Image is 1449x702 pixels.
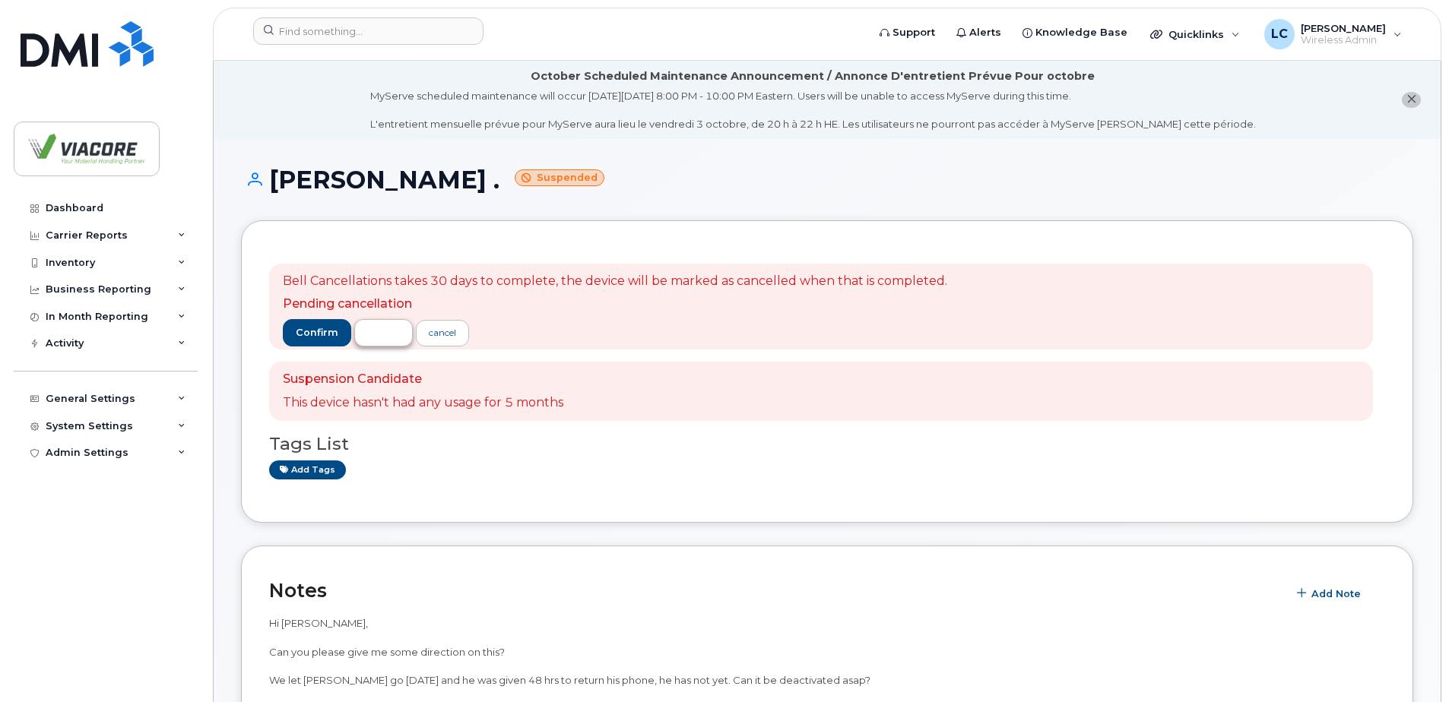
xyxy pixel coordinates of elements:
button: Add Note [1287,580,1374,607]
div: cancel [429,326,456,340]
p: Suspension Candidate [283,371,563,388]
span: Add Note [1311,587,1361,601]
small: Suspended [515,169,604,187]
a: Add tags [269,460,346,479]
h3: Tags List [269,435,1385,454]
h2: Notes [269,579,1279,602]
button: resend [354,319,414,346]
h1: [PERSON_NAME] . [241,166,1413,193]
span: confirm [296,326,338,340]
div: MyServe scheduled maintenance will occur [DATE][DATE] 8:00 PM - 10:00 PM Eastern. Users will be u... [370,89,1256,131]
span: resend [366,327,400,339]
p: Bell Cancellations takes 30 days to complete, the device will be marked as cancelled when that is... [283,273,947,290]
p: Pending cancellation [283,296,947,313]
p: This device hasn't had any usage for 5 months [283,394,563,412]
a: cancel [416,320,469,346]
button: confirm [283,319,351,346]
div: October Scheduled Maintenance Announcement / Annonce D'entretient Prévue Pour octobre [531,68,1095,84]
button: close notification [1402,92,1421,108]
